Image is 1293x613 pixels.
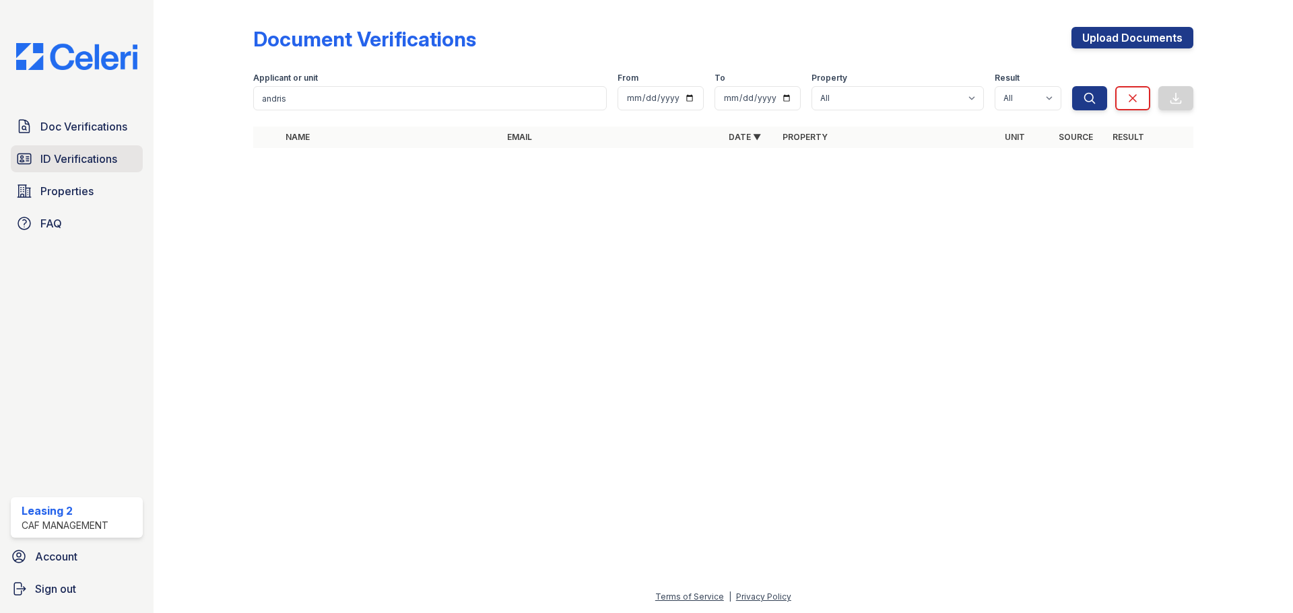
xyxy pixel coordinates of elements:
[40,151,117,167] span: ID Verifications
[729,591,731,602] div: |
[11,210,143,237] a: FAQ
[729,132,761,142] a: Date ▼
[22,503,108,519] div: Leasing 2
[715,73,725,83] label: To
[35,548,77,565] span: Account
[40,183,94,199] span: Properties
[5,575,148,602] a: Sign out
[253,86,607,110] input: Search by name, email, or unit number
[1113,132,1144,142] a: Result
[1071,27,1193,48] a: Upload Documents
[40,215,62,231] span: FAQ
[11,178,143,205] a: Properties
[253,73,318,83] label: Applicant or unit
[22,519,108,532] div: CAF Management
[5,543,148,570] a: Account
[507,132,532,142] a: Email
[1059,132,1093,142] a: Source
[5,43,148,70] img: CE_Logo_Blue-a8612792a0a2168367f1c8372b55b34899dd931a85d93a1a3d3e32e68fde9ad4.png
[618,73,638,83] label: From
[1005,132,1025,142] a: Unit
[736,591,791,602] a: Privacy Policy
[40,118,127,135] span: Doc Verifications
[253,27,476,51] div: Document Verifications
[35,581,76,597] span: Sign out
[286,132,310,142] a: Name
[783,132,828,142] a: Property
[995,73,1020,83] label: Result
[11,113,143,140] a: Doc Verifications
[11,145,143,172] a: ID Verifications
[655,591,724,602] a: Terms of Service
[811,73,847,83] label: Property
